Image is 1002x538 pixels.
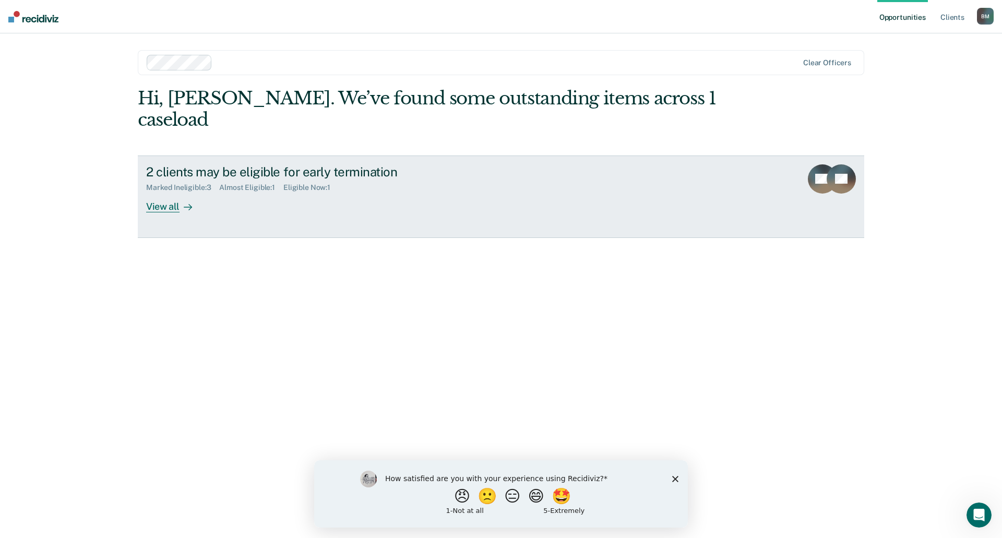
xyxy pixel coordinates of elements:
[283,183,339,192] div: Eligible Now : 1
[146,164,512,180] div: 2 clients may be eligible for early termination
[977,8,994,25] button: BM
[967,503,992,528] iframe: Intercom live chat
[138,88,719,130] div: Hi, [PERSON_NAME]. We’ve found some outstanding items across 1 caseload
[219,183,283,192] div: Almost Eligible : 1
[314,460,688,528] iframe: Survey by Kim from Recidiviz
[138,156,864,238] a: 2 clients may be eligible for early terminationMarked Ineligible:3Almost Eligible:1Eligible Now:1...
[146,192,205,212] div: View all
[803,58,851,67] div: Clear officers
[977,8,994,25] div: B M
[8,11,58,22] img: Recidiviz
[146,183,219,192] div: Marked Ineligible : 3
